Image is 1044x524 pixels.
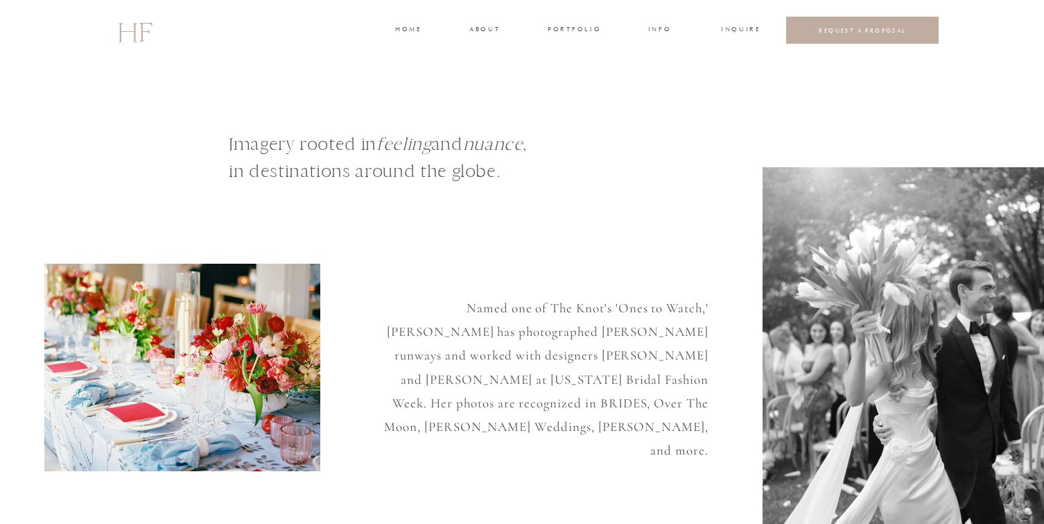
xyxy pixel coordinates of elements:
i: nuance [463,133,523,155]
h1: Imagery rooted in and , in destinations around the globe. [229,130,603,204]
i: feeling [376,133,431,155]
a: about [469,24,498,37]
p: Named one of The Knot's 'Ones to Watch,' [PERSON_NAME] has photographed [PERSON_NAME] runways and... [372,296,708,439]
a: home [395,24,421,37]
a: REQUEST A PROPOSAL [797,26,928,34]
a: INFO [647,24,672,37]
a: INQUIRE [721,24,758,37]
a: portfolio [548,24,600,37]
a: HF [117,10,152,51]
